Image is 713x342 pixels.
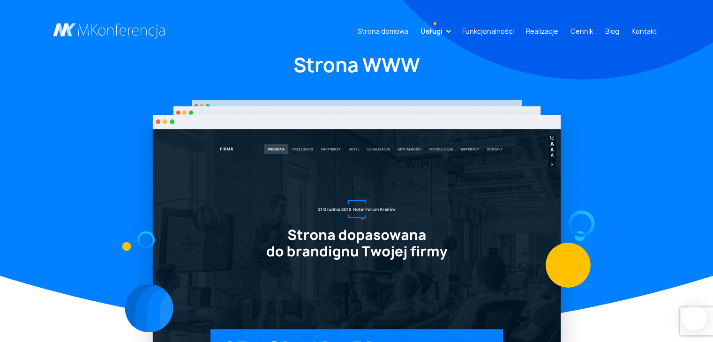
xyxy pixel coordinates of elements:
[125,284,173,333] img: Graficzny element strony
[567,22,597,40] a: Cennik
[681,305,707,331] iframe: Smartsupp widget button
[546,243,591,288] img: Graficzny element strony
[522,22,562,40] a: Realizacje
[53,52,660,78] h1: Strona WWW
[574,231,585,241] img: Graficzny element strony
[137,231,155,249] img: Graficzny element strony
[563,205,600,243] img: Graficzny element strony
[458,22,518,40] a: Funkcjonalności
[417,22,446,40] a: Usługi
[628,22,660,40] a: Kontakt
[354,22,412,40] a: Strona domowa
[122,242,131,251] img: Graficzny element strony
[601,22,623,40] a: Blog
